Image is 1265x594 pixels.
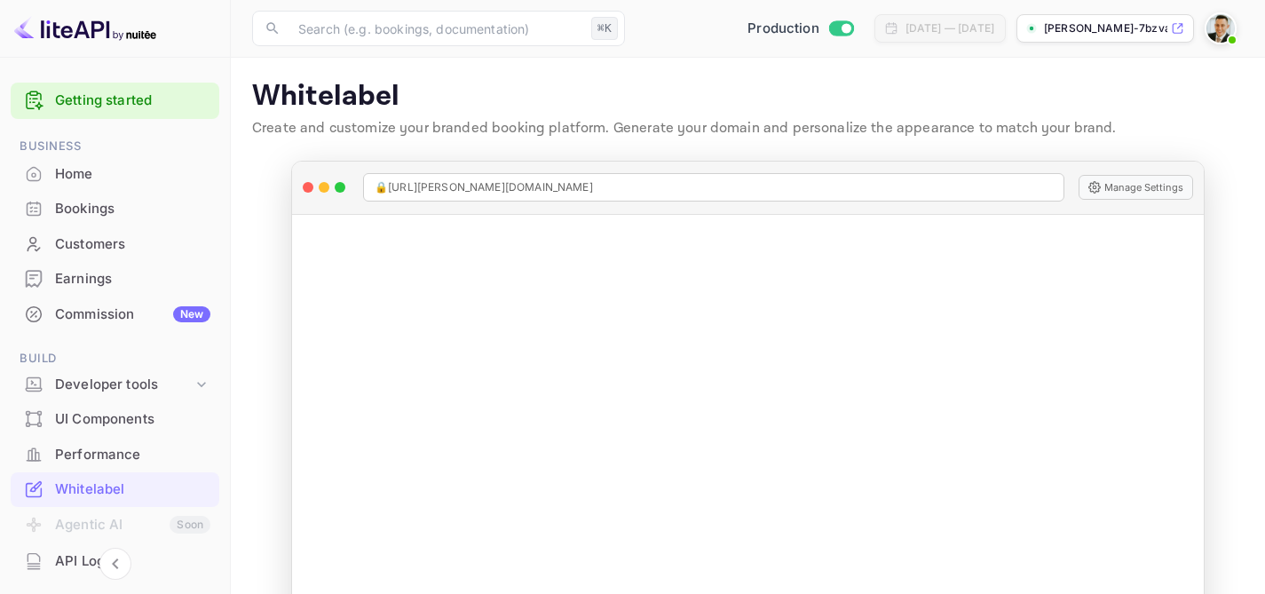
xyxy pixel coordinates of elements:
a: Home [11,157,219,190]
div: Bookings [11,192,219,226]
div: New [173,306,210,322]
div: Earnings [55,269,210,289]
a: CommissionNew [11,297,219,330]
button: Collapse navigation [99,548,131,580]
span: Production [747,19,819,39]
a: Getting started [55,91,210,111]
div: Whitelabel [55,479,210,500]
p: Create and customize your branded booking platform. Generate your domain and personalize the appe... [252,118,1244,139]
div: Performance [55,445,210,465]
a: UI Components [11,402,219,435]
div: API Logs [55,551,210,572]
span: Build [11,349,219,368]
a: Performance [11,438,219,471]
div: UI Components [11,402,219,437]
div: Performance [11,438,219,472]
div: UI Components [55,409,210,430]
button: Manage Settings [1079,175,1193,200]
img: LiteAPI logo [14,14,156,43]
a: Bookings [11,192,219,225]
div: Earnings [11,262,219,297]
a: Whitelabel [11,472,219,505]
a: Customers [11,227,219,260]
div: Home [55,164,210,185]
p: [PERSON_NAME]-7bzva.[PERSON_NAME]... [1044,20,1167,36]
span: 🔒 [URL][PERSON_NAME][DOMAIN_NAME] [375,179,593,195]
a: Earnings [11,262,219,295]
div: ⌘K [591,17,618,40]
span: Business [11,137,219,156]
div: Whitelabel [11,472,219,507]
p: Whitelabel [252,79,1244,115]
div: Home [11,157,219,192]
div: Getting started [11,83,219,119]
img: Hari Luker [1206,14,1235,43]
div: Customers [11,227,219,262]
div: Switch to Sandbox mode [740,19,860,39]
div: Bookings [55,199,210,219]
div: [DATE] — [DATE] [905,20,994,36]
a: API Logs [11,544,219,577]
div: API Logs [11,544,219,579]
div: Developer tools [55,375,193,395]
div: Developer tools [11,369,219,400]
div: Commission [55,305,210,325]
div: Customers [55,234,210,255]
input: Search (e.g. bookings, documentation) [288,11,584,46]
div: CommissionNew [11,297,219,332]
